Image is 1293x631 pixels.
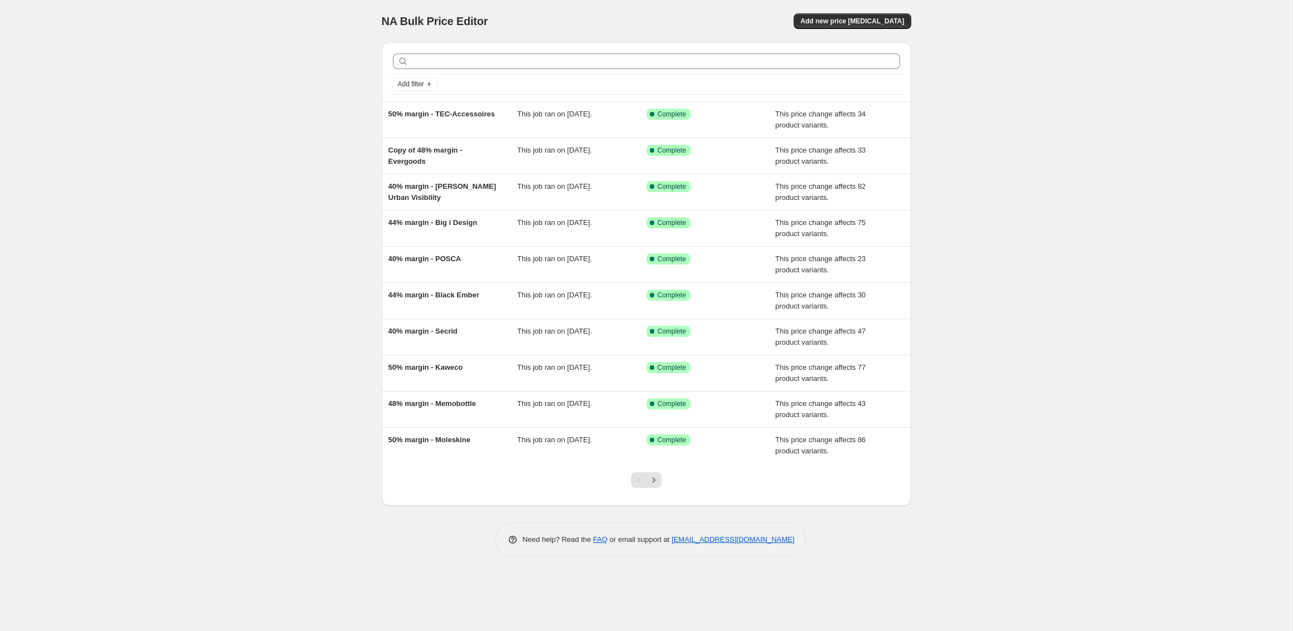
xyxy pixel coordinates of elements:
span: Complete [658,291,686,300]
span: This price change affects 82 product variants. [775,182,866,202]
span: This job ran on [DATE]. [517,110,592,118]
span: This job ran on [DATE]. [517,363,592,371]
span: 50% margin - TEC-Accessoires [388,110,495,118]
span: 50% margin - Kaweco [388,363,463,371]
span: This price change affects 30 product variants. [775,291,866,310]
span: This job ran on [DATE]. [517,436,592,444]
span: This price change affects 43 product variants. [775,399,866,419]
span: Complete [658,363,686,372]
span: 44% margin - Black Ember [388,291,479,299]
nav: Pagination [631,472,662,488]
span: Complete [658,110,686,119]
span: This price change affects 86 product variants. [775,436,866,455]
span: This price change affects 33 product variants. [775,146,866,165]
span: This job ran on [DATE]. [517,255,592,263]
span: This price change affects 77 product variants. [775,363,866,383]
span: Need help? Read the [523,535,594,544]
span: This job ran on [DATE]. [517,218,592,227]
span: 40% margin - Secrid [388,327,458,335]
a: FAQ [593,535,607,544]
span: Complete [658,255,686,263]
button: Add filter [393,77,438,91]
button: Next [646,472,662,488]
span: This price change affects 34 product variants. [775,110,866,129]
span: 50% margin - Moleskine [388,436,470,444]
span: Complete [658,182,686,191]
span: or email support at [607,535,672,544]
span: 44% margin - Big i Design [388,218,478,227]
span: 48% margin - Memobottle [388,399,476,408]
span: This price change affects 75 product variants. [775,218,866,238]
button: Add new price [MEDICAL_DATA] [794,13,911,29]
span: This job ran on [DATE]. [517,399,592,408]
span: This job ran on [DATE]. [517,146,592,154]
span: Complete [658,436,686,444]
span: Complete [658,218,686,227]
span: This job ran on [DATE]. [517,291,592,299]
span: Complete [658,146,686,155]
span: Copy of 48% margin - Evergoods [388,146,463,165]
span: This price change affects 47 product variants. [775,327,866,346]
span: 40% margin - [PERSON_NAME] Urban Visibility [388,182,497,202]
span: NA Bulk Price Editor [382,15,488,27]
span: This job ran on [DATE]. [517,327,592,335]
span: 40% margin - POSCA [388,255,461,263]
span: Add filter [398,80,424,89]
span: Add new price [MEDICAL_DATA] [800,17,904,26]
a: [EMAIL_ADDRESS][DOMAIN_NAME] [672,535,794,544]
span: This price change affects 23 product variants. [775,255,866,274]
span: Complete [658,327,686,336]
span: This job ran on [DATE]. [517,182,592,190]
span: Complete [658,399,686,408]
